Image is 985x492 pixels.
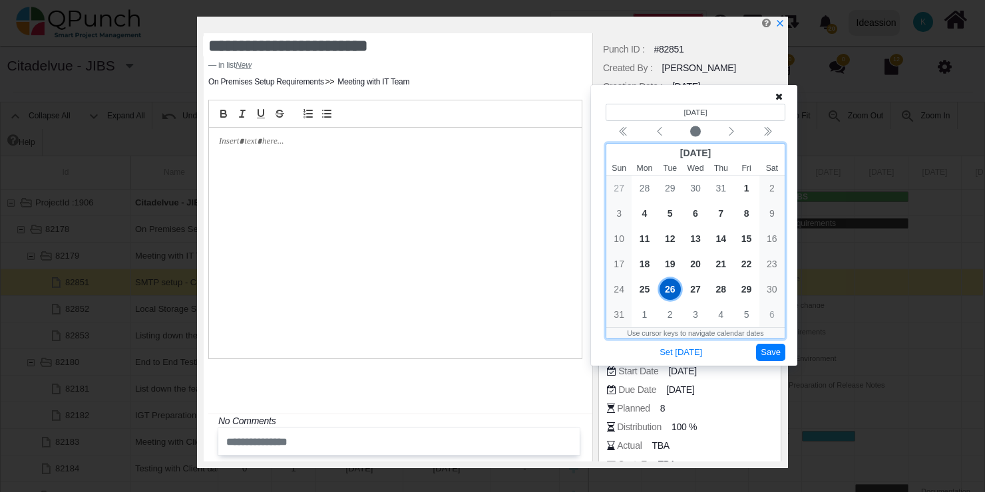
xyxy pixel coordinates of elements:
[658,162,683,174] small: Tuesday
[683,251,708,277] div: 8/20/2025
[632,201,657,226] div: 8/4/2025
[736,203,757,224] span: 8
[606,176,632,201] div: 7/27/2025
[634,304,655,325] span: 1
[660,203,681,224] span: 5
[749,123,785,141] button: Next year
[660,253,681,275] span: 19
[736,178,757,199] span: 1
[606,104,785,121] header: Selected date
[733,302,759,327] div: 9/5/2025
[672,420,697,434] span: 100 %
[759,277,785,302] div: 8/30/2025
[618,457,648,471] div: Cost
[632,226,657,251] div: 8/11/2025
[660,228,681,249] span: 12
[632,302,657,327] div: 9/1/2025
[606,162,632,174] small: Sunday
[658,302,683,327] div: 9/2/2025
[685,279,706,300] span: 27
[666,383,694,397] span: [DATE]
[683,226,708,251] div: 8/13/2025
[759,201,785,226] div: 8/9/2025
[708,277,733,302] div: 8/28/2025
[713,123,749,141] button: Next month
[660,304,681,325] span: 2
[652,439,669,453] span: TBA
[618,126,629,137] svg: chevron double left
[655,344,707,362] button: Set [DATE]
[634,203,655,224] span: 4
[683,201,708,226] div: 8/6/2025
[658,201,683,226] div: 8/5/2025
[632,277,657,302] div: 8/25/2025
[685,304,706,325] span: 3
[617,402,650,416] div: Planned
[690,126,701,137] svg: circle fill
[683,162,708,174] small: Wednesday
[658,226,683,251] div: 8/12/2025
[632,251,657,277] div: 8/18/2025
[733,277,759,302] div: 8/29/2025
[668,364,696,378] span: [DATE]
[710,304,731,325] span: 4
[759,302,785,327] div: 9/6/2025
[618,364,658,378] div: Start Date
[658,457,676,471] span: TBA
[685,253,706,275] span: 20
[660,402,666,416] span: 8
[606,226,632,251] div: 8/10/2025
[708,302,733,327] div: 9/4/2025
[685,203,706,224] span: 6
[710,178,731,199] span: 31
[606,251,632,277] div: 8/17/2025
[660,279,681,300] span: 26
[634,178,655,199] span: 28
[683,176,708,201] div: 7/30/2025
[654,126,665,137] svg: chevron left
[736,228,757,249] span: 15
[733,251,759,277] div: 8/22/2025
[710,279,731,300] span: 28
[634,228,655,249] span: 11
[759,226,785,251] div: 8/16/2025
[708,176,733,201] div: 7/31/2025
[710,253,731,275] span: 21
[678,123,713,141] button: Current month
[733,226,759,251] div: 8/15/2025
[617,420,662,434] div: Distribution
[642,123,678,141] button: Previous month
[736,304,757,325] span: 5
[658,277,683,302] div: 8/26/2025 (Selected date) (Today)
[634,253,655,275] span: 18
[733,201,759,226] div: 8/8/2025
[726,126,737,137] svg: chevron left
[618,383,656,397] div: Due Date
[658,176,683,201] div: 7/29/2025
[759,251,785,277] div: 8/23/2025
[685,228,706,249] span: 13
[683,277,708,302] div: 8/27/2025
[708,201,733,226] div: 8/7/2025
[708,162,733,174] small: Thursday
[606,201,632,226] div: 8/3/2025
[632,176,657,201] div: 7/28/2025
[606,302,632,327] div: 8/31/2025
[640,459,645,469] b: ₹
[658,251,683,277] div: 8/19/2025
[617,439,642,453] div: Actual
[685,178,706,199] span: 30
[733,162,759,174] small: Friday
[710,228,731,249] span: 14
[756,344,785,362] button: Save
[708,226,733,251] div: 8/14/2025
[759,176,785,201] div: 8/2/2025
[684,108,707,116] bdi: [DATE]
[710,203,731,224] span: 7
[736,279,757,300] span: 29
[218,416,276,426] i: No Comments
[606,277,632,302] div: 8/24/2025
[606,144,785,162] div: [DATE]
[660,178,681,199] span: 29
[736,253,757,275] span: 22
